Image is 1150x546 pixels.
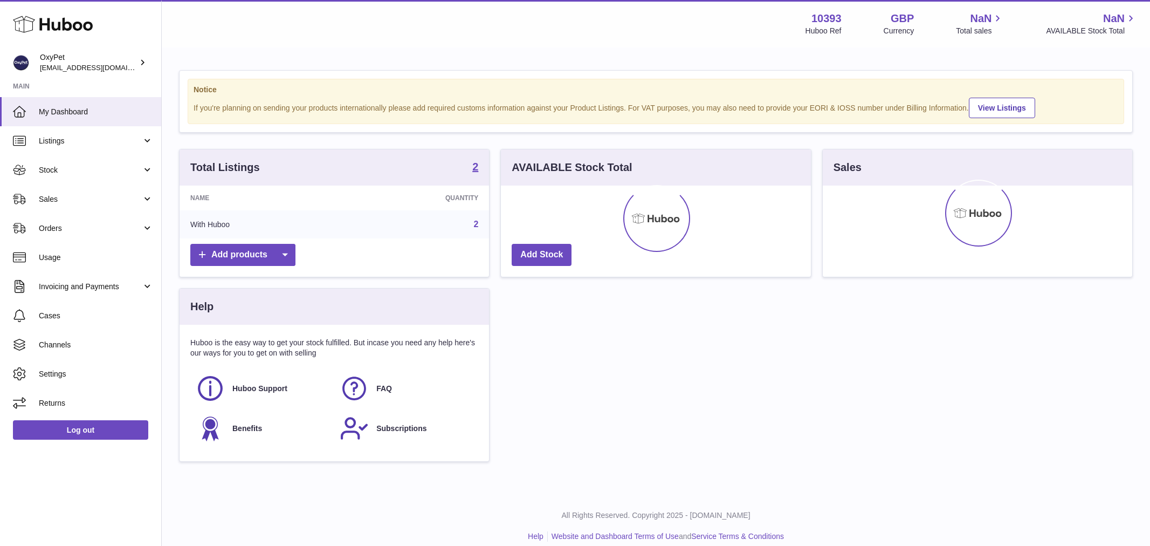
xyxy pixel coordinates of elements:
h3: AVAILABLE Stock Total [512,160,632,175]
a: Subscriptions [340,414,473,443]
span: Stock [39,165,142,175]
span: Usage [39,252,153,263]
span: Orders [39,223,142,234]
strong: Notice [194,85,1118,95]
p: All Rights Reserved. Copyright 2025 - [DOMAIN_NAME] [170,510,1141,521]
span: Huboo Support [232,384,287,394]
li: and [548,531,784,542]
span: Cases [39,311,153,321]
strong: 10393 [811,11,842,26]
span: My Dashboard [39,107,153,117]
span: Subscriptions [376,424,426,434]
span: Benefits [232,424,262,434]
span: AVAILABLE Stock Total [1046,26,1137,36]
img: internalAdmin-10393@internal.huboo.com [13,54,29,71]
a: Log out [13,420,148,440]
h3: Help [190,299,214,314]
span: NaN [1103,11,1125,26]
span: Channels [39,340,153,350]
strong: GBP [891,11,914,26]
span: Returns [39,398,153,408]
a: NaN Total sales [956,11,1004,36]
a: 2 [473,220,478,229]
strong: 2 [472,161,478,172]
p: Huboo is the easy way to get your stock fulfilled. But incase you need any help here's our ways f... [190,338,478,358]
div: Huboo Ref [805,26,842,36]
a: 2 [472,161,478,174]
div: OxyPet [40,52,137,73]
th: Name [180,186,343,210]
span: [EMAIL_ADDRESS][DOMAIN_NAME] [40,63,159,72]
div: Currency [884,26,914,36]
a: Add products [190,244,295,266]
a: Help [528,532,543,541]
a: Website and Dashboard Terms of Use [552,532,679,541]
td: With Huboo [180,210,343,238]
h3: Sales [834,160,862,175]
a: Add Stock [512,244,571,266]
span: Invoicing and Payments [39,282,142,292]
span: Total sales [956,26,1004,36]
span: NaN [970,11,991,26]
a: Huboo Support [196,374,329,403]
span: Listings [39,136,142,146]
th: Quantity [343,186,489,210]
a: View Listings [969,98,1035,118]
a: Service Terms & Conditions [691,532,784,541]
span: Settings [39,369,153,379]
h3: Total Listings [190,160,260,175]
span: Sales [39,194,142,204]
div: If you're planning on sending your products internationally please add required customs informati... [194,96,1118,118]
span: FAQ [376,384,392,394]
a: FAQ [340,374,473,403]
a: NaN AVAILABLE Stock Total [1046,11,1137,36]
a: Benefits [196,414,329,443]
